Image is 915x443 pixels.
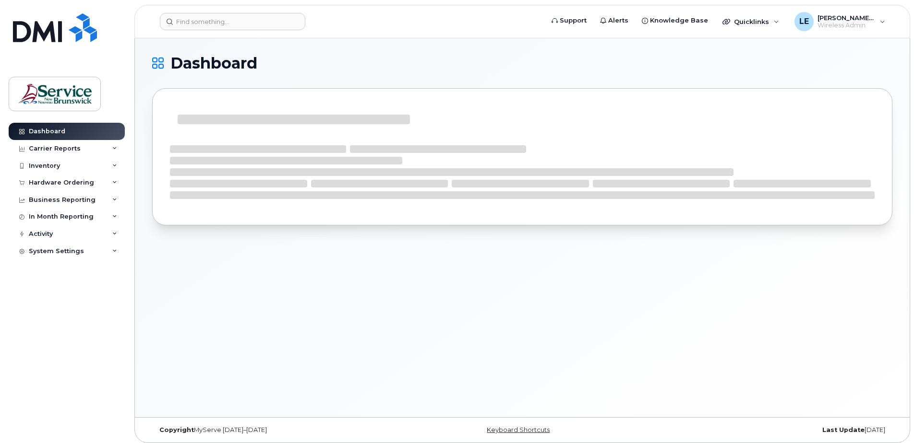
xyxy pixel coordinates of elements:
div: MyServe [DATE]–[DATE] [152,426,399,434]
strong: Copyright [159,426,194,433]
div: [DATE] [646,426,892,434]
span: Dashboard [170,56,257,70]
strong: Last Update [822,426,865,433]
a: Keyboard Shortcuts [487,426,550,433]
